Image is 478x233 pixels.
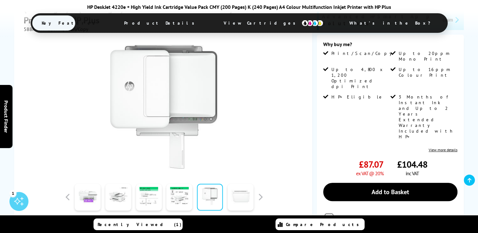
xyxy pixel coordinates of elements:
span: Key Features [32,15,108,31]
span: 99+ In Stock [342,214,402,221]
span: ex VAT @ 20% [356,170,384,176]
span: 3 Months of Instant Ink and Up to 2 Years Extended Warranty Included with HP+ [398,94,456,140]
a: Add to Basket [323,183,457,201]
span: View Cartridges [214,15,333,31]
span: £87.07 [359,158,384,170]
a: Recently Viewed (1) [94,218,183,230]
span: HP+ Eligible [331,94,384,100]
div: Why buy me? [323,41,457,51]
span: £104.48 [397,158,427,170]
span: Compare Products [286,222,362,227]
span: Up to 4,800 x 1,200 Optimized dpi Print [331,67,389,89]
span: inc VAT [406,170,419,176]
span: Product Details [115,15,207,31]
div: HP DeskJet 4220e + High Yield Ink Cartridge Value Pack CMY (200 Pages) K (240 Pages) A4 Colour Mu... [18,4,460,10]
span: Product Finder [3,100,9,133]
span: What’s in the Box? [340,15,446,31]
img: cmyk-icon.svg [301,20,324,27]
a: View more details [429,147,457,152]
img: Thumbnail [102,45,226,169]
a: Compare Products [275,218,365,230]
div: for Next Day Delivery [342,214,457,228]
span: Print/Scan/Copy [331,51,396,56]
div: 1 [9,190,16,197]
span: Recently Viewed (1) [98,222,182,227]
span: Up to 16ppm Colour Print [398,67,456,78]
span: Up to 20ppm Mono Print [398,51,456,62]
